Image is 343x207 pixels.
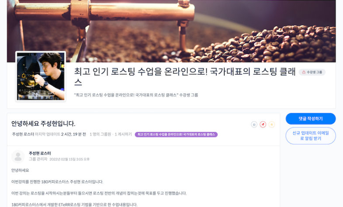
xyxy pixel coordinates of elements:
[3,134,58,156] a: 홈
[58,134,113,156] a: 대화
[113,134,168,156] a: 설정
[135,147,146,154] span: 설정
[28,147,33,154] span: 홈
[80,148,90,155] span: 대화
